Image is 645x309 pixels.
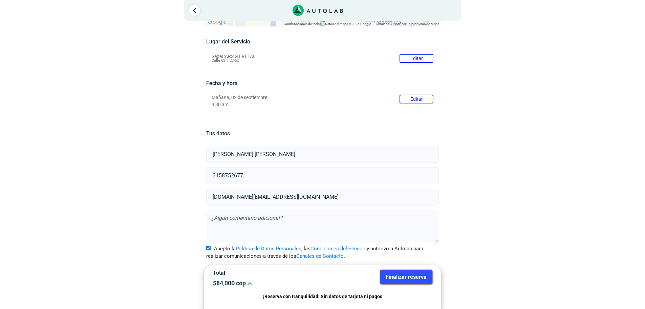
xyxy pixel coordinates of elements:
[296,253,344,259] a: Canales de Contacto
[206,130,439,137] h5: Tus datos
[206,18,228,26] img: Google
[206,38,439,45] h5: Lugar del Servicio
[325,22,371,26] span: Datos del mapa ©2025 Google
[393,22,439,26] a: Notificar un problema de Maps
[206,245,439,260] label: Acepto la , las y autorizo a Autolab para realizar comunicaciones a través de los .
[213,279,318,287] p: $ 84,000 cop
[206,18,228,26] a: Abre esta zona en Google Maps (se abre en una nueva ventana)
[293,7,343,13] a: Link al sitio de autolab
[375,22,389,26] a: Términos (se abre en una nueva pestaña)
[380,270,432,284] button: Finalizar reserva
[213,270,318,276] p: Total
[236,246,301,252] a: Política de Datos Personales
[212,102,433,108] p: 9:30 am
[206,146,439,163] input: Nombre y apellido
[284,22,321,26] button: Combinaciones de teclas
[213,293,432,301] p: ¡Reserva con tranquilidad! Sin datos de tarjeta ni pagos
[206,167,439,184] input: Celular
[206,189,439,206] input: Correo electrónico
[189,5,200,16] a: Ir al paso anterior
[206,246,211,250] input: Acepto laPolítica de Datos Personales, lasCondiciones del Servicioy autorizo a Autolab para reali...
[310,246,367,252] a: Condiciones del Servicio
[212,95,433,100] p: Mañana, 02 de septiembre
[400,95,433,103] button: Editar
[206,80,439,86] h5: Fecha y hora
